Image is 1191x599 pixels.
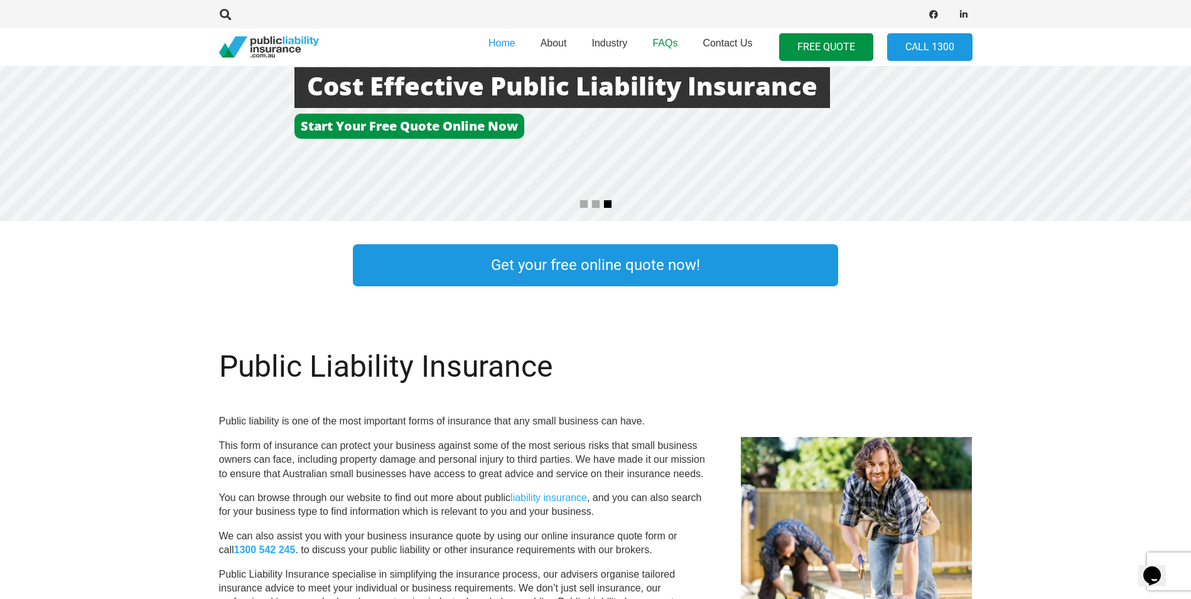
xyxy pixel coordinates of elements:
[219,491,711,519] p: You can browse through our website to find out more about public , and you can also search for yo...
[1138,549,1178,586] iframe: chat widget
[194,241,328,289] a: Link
[779,33,873,62] a: FREE QUOTE
[219,439,711,481] p: This form of insurance can protect your business against some of the most serious risks that smal...
[510,492,587,503] a: liability insurance
[219,414,711,428] p: Public liability is one of the most important forms of insurance that any small business can have.
[213,9,239,20] a: Search
[219,529,711,558] p: We can also assist you with your business insurance quote by using our online insurance quote for...
[219,36,319,58] a: pli_logotransparent
[863,241,997,289] a: Link
[591,38,627,48] span: Industry
[579,24,640,70] a: Industry
[652,38,677,48] span: FAQs
[528,24,579,70] a: About
[690,24,765,70] a: Contact Us
[887,33,973,62] a: Call 1300
[703,38,752,48] span: Contact Us
[640,24,690,70] a: FAQs
[925,6,942,23] a: Facebook
[488,38,515,48] span: Home
[234,544,296,555] a: 1300 542 245
[955,6,973,23] a: LinkedIn
[541,38,567,48] span: About
[353,244,838,286] a: Get your free online quote now!
[476,24,528,70] a: Home
[219,348,711,385] h1: Public Liability Insurance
